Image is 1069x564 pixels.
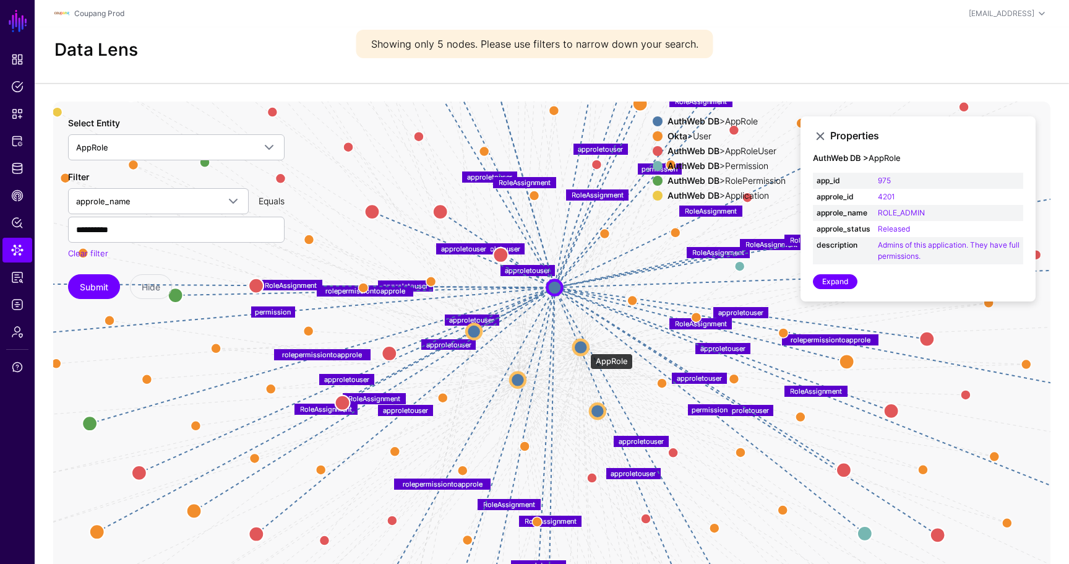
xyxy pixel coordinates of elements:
a: Policies [2,74,32,99]
div: > AppRoleUser [665,146,788,156]
text: RoleAssignment [525,517,577,526]
text: RoleAssignment [685,207,737,215]
text: permission [642,165,677,173]
strong: approle_name [817,207,870,219]
h4: AppRole [813,154,1023,163]
text: RoleAssignment [692,248,744,257]
text: approletouser [718,308,763,317]
a: Data Lens [2,238,32,262]
span: Support [11,361,24,373]
strong: approle_id [817,191,870,202]
div: > RolePermission [665,176,788,186]
div: > Permission [665,161,788,171]
span: Snippets [11,108,24,120]
text: approletouser [426,340,471,349]
span: Dashboard [11,53,24,66]
text: RoleAssignment [745,240,797,249]
span: Protected Systems [11,135,24,147]
text: approletouser [700,344,745,353]
text: rolepermissiontoapprole [403,480,483,488]
span: CAEP Hub [11,189,24,202]
text: RoleAssignment [572,191,624,199]
a: Admins of this application. They have full permissions. [878,240,1020,261]
a: SGNL [7,7,28,35]
a: Admin [2,319,32,344]
text: approletouser [724,406,769,415]
a: Logs [2,292,32,317]
text: approletouser [383,406,428,414]
text: approletouser [578,145,623,154]
text: approletouser [475,245,520,253]
span: Data Lens [11,244,24,256]
a: Access Reporting [2,265,32,290]
a: Clear filter [68,248,108,258]
strong: AuthWeb DB [668,145,719,156]
text: RoleAssignment [265,280,317,289]
text: RoleAssignment [483,500,535,509]
button: Submit [68,274,120,299]
button: Hide [130,274,172,299]
a: 4201 [878,192,895,201]
text: RoleAssignment [348,394,400,403]
text: RoleAssignment [790,387,842,396]
text: permission [692,406,728,414]
a: Identity Data Fabric [2,156,32,181]
text: approletouser [467,173,512,181]
strong: approle_status [817,223,870,235]
text: RoleAssignment [499,178,551,186]
div: > User [665,131,788,141]
text: RoleAssignment [675,319,727,328]
a: ROLE_ADMIN [878,208,925,217]
label: Select Entity [68,116,120,129]
strong: AuthWeb DB [668,160,719,171]
a: Policy Lens [2,210,32,235]
text: rolepermissiontoapprole [325,286,405,295]
text: approletouser [383,282,428,290]
text: RoleAssignment [300,404,352,413]
text: permission [255,308,291,316]
strong: description [817,240,870,251]
div: > Application [665,191,788,201]
a: Coupang Prod [74,9,124,18]
span: AppRole [76,142,108,152]
text: approletouser [324,375,369,384]
a: Snippets [2,102,32,126]
a: Released [878,224,910,233]
label: Filter [68,170,89,183]
div: [EMAIL_ADDRESS] [969,8,1034,19]
strong: AuthWeb DB [668,190,719,201]
strong: app_id [817,175,870,186]
text: rolepermissiontoapprole [282,350,362,359]
div: Showing only 5 nodes. Please use filters to narrow down your search. [356,30,713,58]
strong: AuthWeb DB > [813,153,869,163]
strong: AuthWeb DB [668,116,719,126]
strong: Okta [668,131,687,141]
span: Access Reporting [11,271,24,284]
text: RoleAssignment [790,236,842,245]
div: Equals [254,194,290,207]
img: svg+xml;base64,PHN2ZyBpZD0iTG9nbyIgeG1sbnM9Imh0dHA6Ly93d3cudzMub3JnLzIwMDAvc3ZnIiB3aWR0aD0iMTIxLj... [54,6,69,21]
a: CAEP Hub [2,183,32,208]
span: Admin [11,326,24,338]
text: RoleAssignment [675,97,727,106]
div: AppRole [590,354,633,370]
text: approletouser [619,436,664,445]
span: Identity Data Fabric [11,162,24,175]
text: approletouser [611,469,656,478]
text: rolepermissiontoapprole [791,336,870,344]
text: approletouser [449,315,494,324]
span: Policies [11,80,24,93]
a: Dashboard [2,47,32,72]
strong: AuthWeb DB [668,175,719,186]
text: approletouser [440,245,486,253]
h3: Properties [830,130,1023,142]
span: Logs [11,298,24,311]
span: approle_name [76,196,131,206]
a: 975 [878,176,891,185]
text: approletouser [677,374,722,383]
h2: Data Lens [54,40,138,61]
a: Expand [813,274,857,289]
span: Policy Lens [11,217,24,229]
div: > AppRole [665,116,788,126]
text: approletouser [505,266,550,275]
